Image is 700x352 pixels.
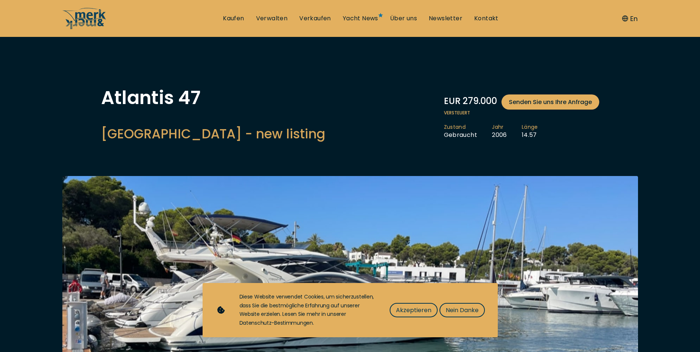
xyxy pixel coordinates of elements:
span: Senden Sie uns Ihre Anfrage [509,97,592,107]
button: Akzeptieren [390,303,438,317]
a: Datenschutz-Bestimmungen [239,319,313,327]
a: Über uns [390,14,417,23]
span: Versteuert [444,110,599,116]
div: Diese Website verwendet Cookies, um sicherzustellen, dass Sie die bestmögliche Erfahrung auf unse... [239,293,375,328]
a: Kontakt [474,14,499,23]
a: Yacht News [343,14,378,23]
a: Newsletter [429,14,462,23]
button: Nein Danke [439,303,485,317]
a: Senden Sie uns Ihre Anfrage [501,94,599,110]
li: 2006 [492,124,522,139]
span: Nein Danke [446,306,479,315]
h2: [GEOGRAPHIC_DATA] - new listing [101,125,325,143]
li: 14.57 [522,124,553,139]
a: Verwalten [256,14,288,23]
div: EUR 279.000 [444,94,599,110]
span: Länge [522,124,538,131]
a: Kaufen [223,14,244,23]
span: Zustand [444,124,477,131]
span: Akzeptieren [396,306,431,315]
h1: Atlantis 47 [101,89,325,107]
a: Verkaufen [299,14,331,23]
button: En [622,14,638,24]
span: Jahr [492,124,507,131]
li: Gebraucht [444,124,492,139]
